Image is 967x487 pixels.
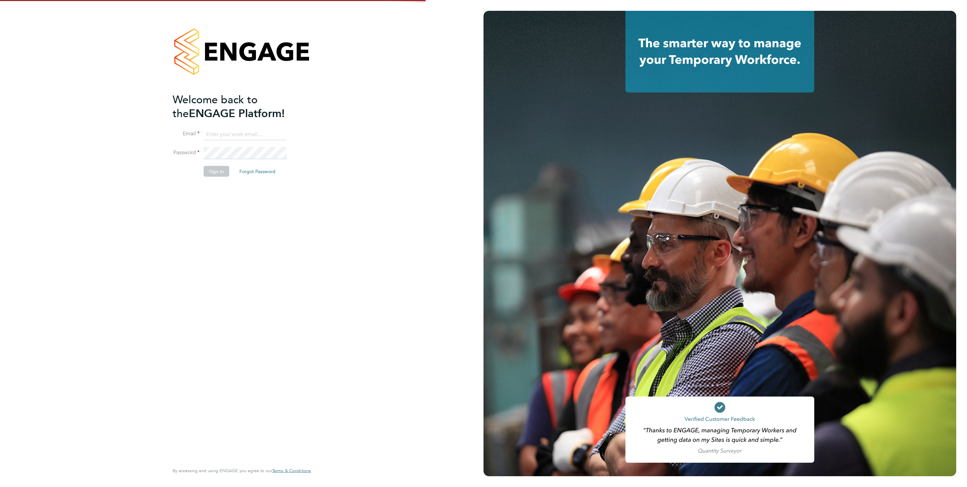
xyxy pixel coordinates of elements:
[173,149,200,156] label: Password
[173,130,200,137] label: Email
[204,166,229,177] button: Sign In
[272,468,311,474] span: Terms & Conditions
[173,468,311,474] span: By accessing and using ENGAGE you agree to our
[272,468,311,474] a: Terms & Conditions
[173,92,304,120] h2: ENGAGE Platform!
[173,93,258,120] span: Welcome back to the
[204,128,287,140] input: Enter your work email...
[234,166,281,177] button: Forgot Password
